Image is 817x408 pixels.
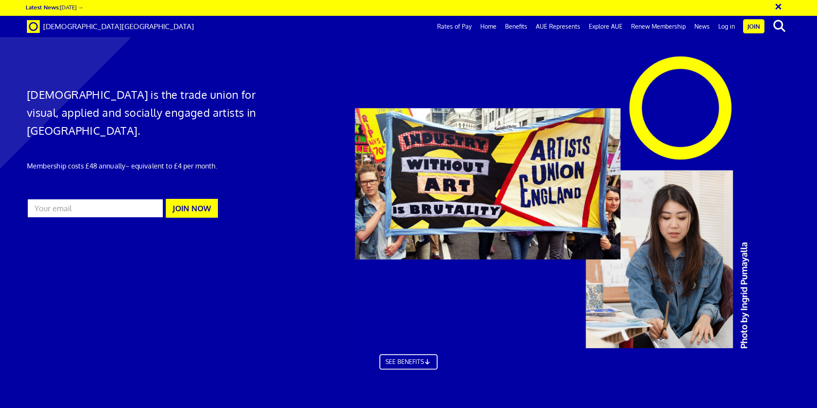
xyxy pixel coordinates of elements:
[532,16,585,37] a: AUE Represents
[379,367,438,382] a: SEE BENEFITS
[21,16,200,37] a: Brand [DEMOGRAPHIC_DATA][GEOGRAPHIC_DATA]
[27,198,164,218] input: Your email
[690,16,714,37] a: News
[26,3,83,11] a: Latest News:[DATE] →
[166,199,218,218] button: JOIN NOW
[476,16,501,37] a: Home
[743,19,764,33] a: Join
[714,16,739,37] a: Log in
[585,16,627,37] a: Explore AUE
[27,161,273,171] p: Membership costs £48 annually – equivalent to £4 per month.
[627,16,690,37] a: Renew Membership
[27,86,273,139] h1: [DEMOGRAPHIC_DATA] is the trade union for visual, applied and socially engaged artists in [GEOGRA...
[43,22,194,31] span: [DEMOGRAPHIC_DATA][GEOGRAPHIC_DATA]
[766,17,792,35] button: search
[26,3,60,11] strong: Latest News:
[501,16,532,37] a: Benefits
[433,16,476,37] a: Rates of Pay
